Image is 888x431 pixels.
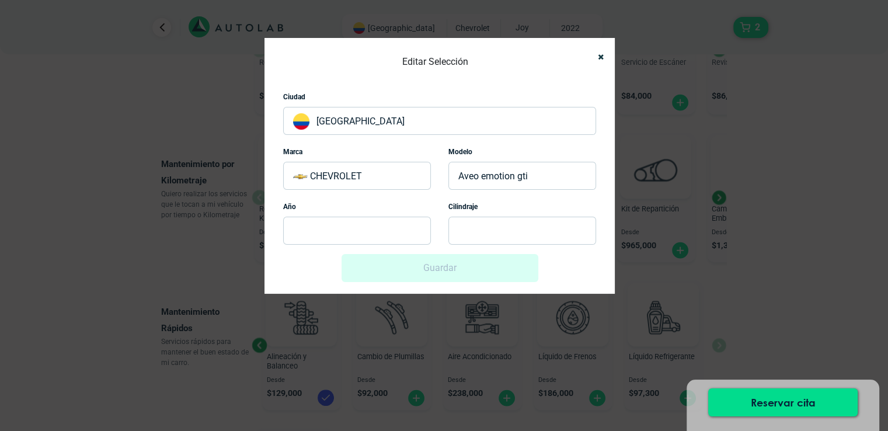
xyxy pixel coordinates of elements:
p: [GEOGRAPHIC_DATA] [283,107,596,135]
button: Close [587,44,605,70]
label: Cilindraje [448,201,478,212]
label: Modelo [448,147,472,157]
label: Año [283,201,296,212]
button: Reservar cita [708,388,858,416]
label: Ciudad [283,92,305,102]
label: Marca [283,147,302,157]
h4: Editar Selección [402,53,468,71]
p: AVEO EMOTION GTI [448,162,596,190]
